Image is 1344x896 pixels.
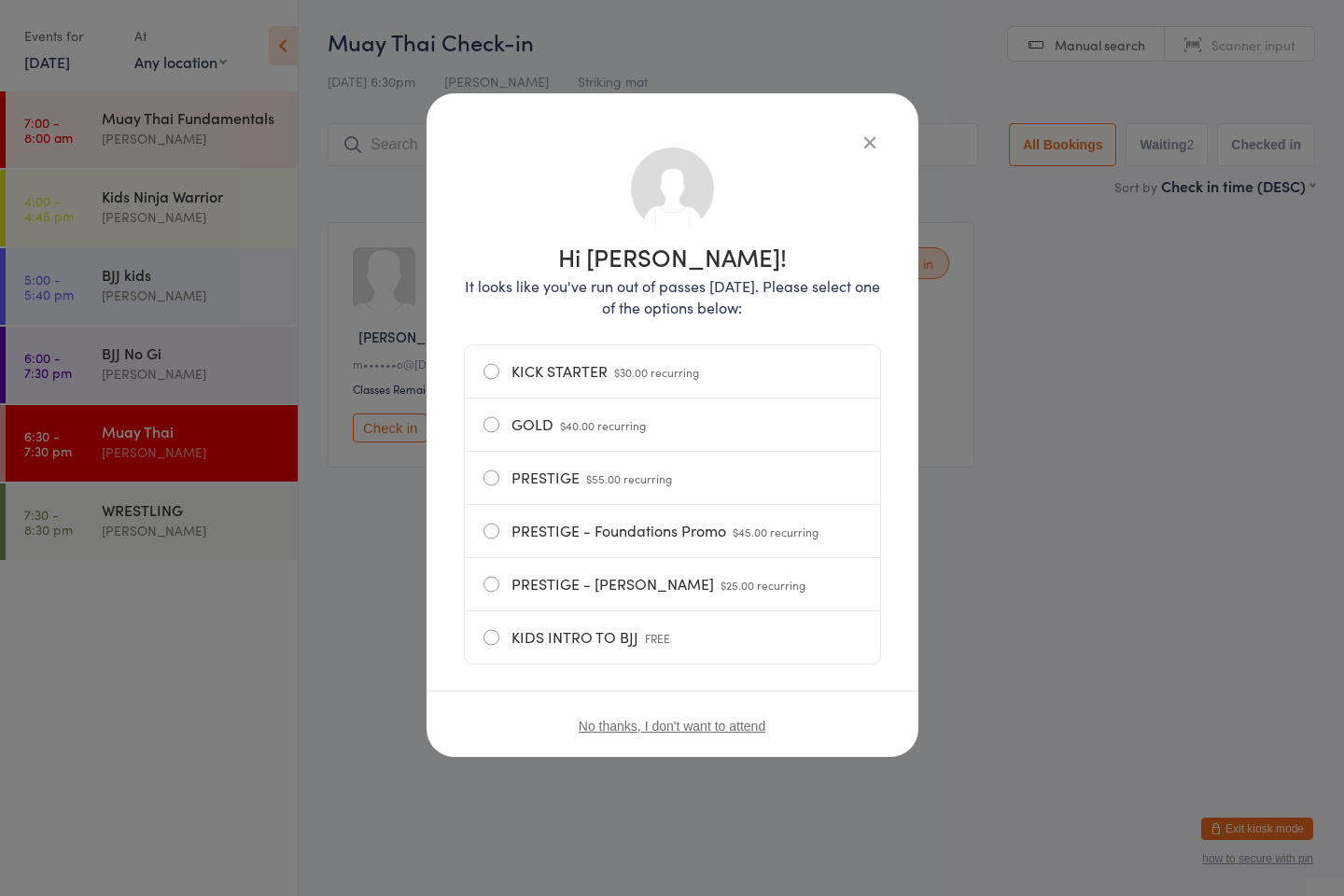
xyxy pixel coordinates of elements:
img: no_photo.png [629,146,716,232]
label: KICK STARTER [483,345,861,398]
span: $40.00 recurring [560,417,646,433]
span: FREE [645,630,670,646]
label: GOLD [483,399,861,451]
span: $55.00 recurring [586,470,672,486]
button: No thanks, I don't want to attend [579,719,765,734]
p: It looks like you've run out of passes [DATE]. Please select one of the options below: [464,275,881,318]
span: $45.00 recurring [733,524,819,539]
span: $25.00 recurring [721,577,805,593]
h1: Hi [PERSON_NAME]! [464,245,881,269]
label: KIDS INTRO TO BJJ [483,611,861,664]
label: PRESTIGE [483,452,861,504]
span: $30.00 recurring [614,364,699,380]
label: PRESTIGE - Foundations Promo [483,505,861,557]
label: PRESTIGE - [PERSON_NAME] [483,558,861,610]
